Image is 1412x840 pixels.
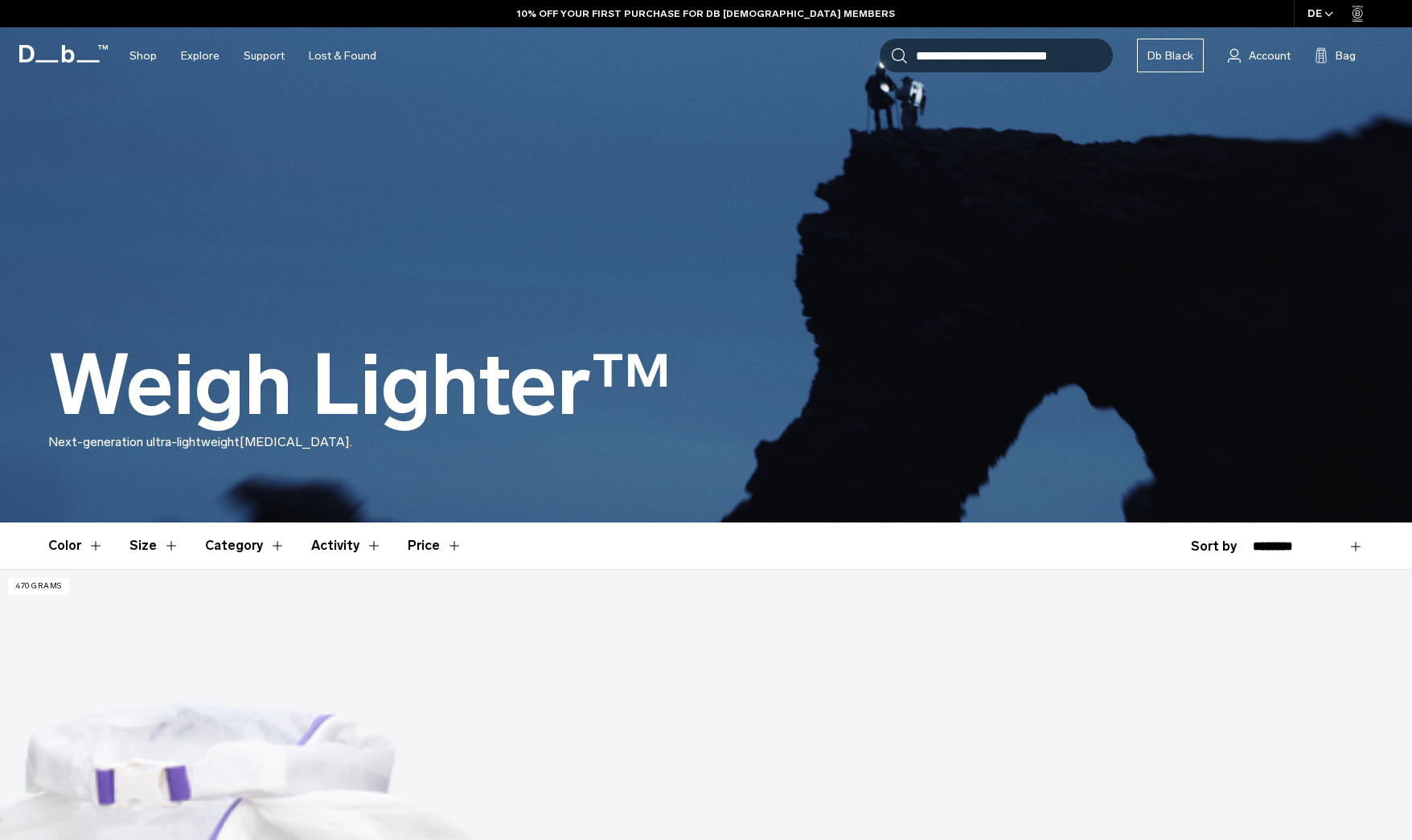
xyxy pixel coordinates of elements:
a: Db Black [1137,39,1204,72]
button: Toggle Filter [311,522,382,569]
h1: Weigh Lighter™ [48,339,671,432]
a: Support [244,27,285,84]
button: Toggle Filter [129,522,179,569]
span: Bag [1336,47,1356,64]
button: Toggle Filter [48,522,104,569]
button: Toggle Filter [205,522,285,569]
span: Account [1249,47,1291,64]
button: Toggle Price [408,522,462,569]
a: Lost & Found [309,27,376,84]
a: 10% OFF YOUR FIRST PURCHASE FOR DB [DEMOGRAPHIC_DATA] MEMBERS [517,6,895,21]
span: [MEDICAL_DATA]. [240,434,352,449]
a: Account [1228,46,1291,65]
nav: Main Navigation [117,27,388,84]
span: Next-generation ultra-lightweight [48,434,240,449]
button: Bag [1315,46,1356,65]
a: Shop [129,27,157,84]
a: Explore [181,27,220,84]
p: 470 grams [8,578,69,595]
